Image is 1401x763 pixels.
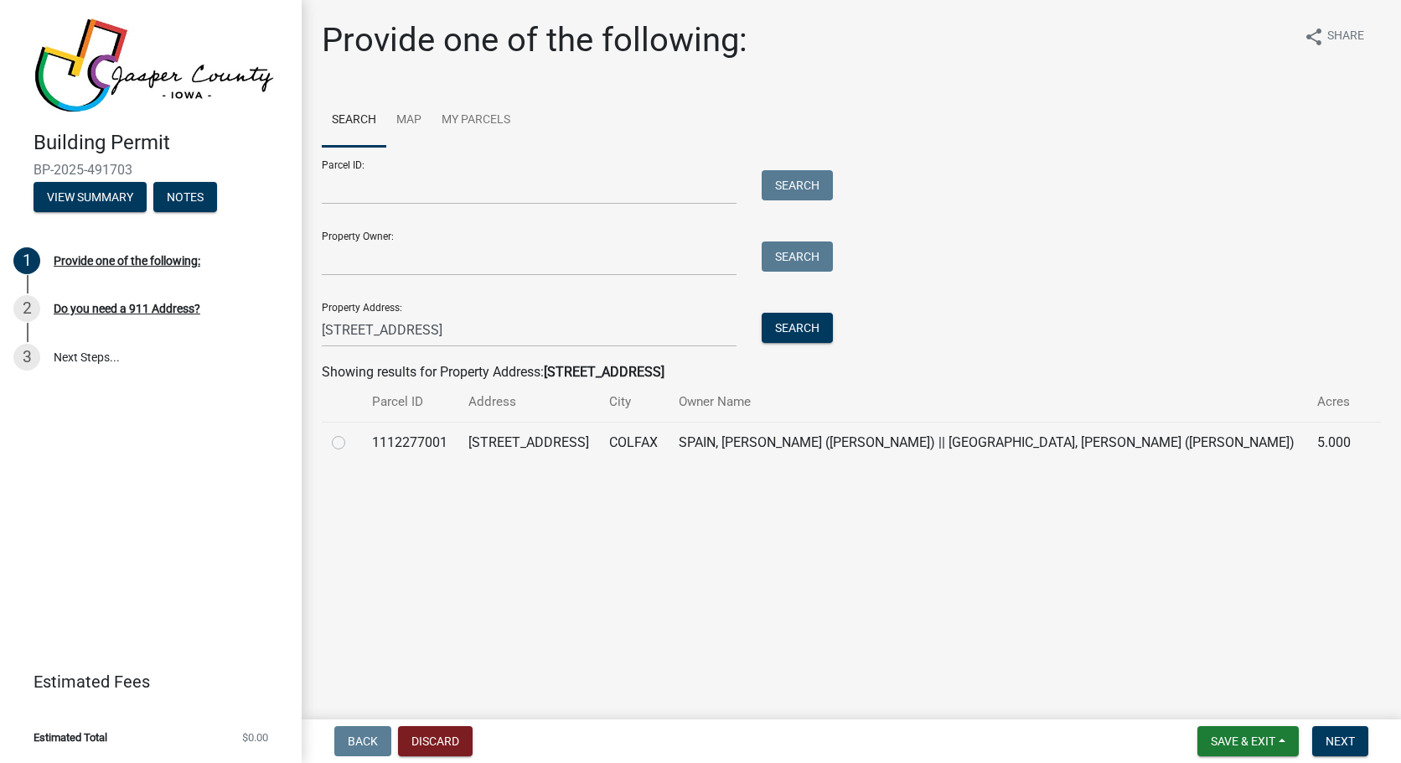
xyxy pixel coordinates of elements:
button: Next [1312,726,1368,756]
td: 1112277001 [362,422,458,463]
th: City [599,382,668,422]
wm-modal-confirm: Notes [153,191,217,205]
img: Jasper County, Iowa [34,18,275,113]
span: Share [1327,27,1364,47]
button: Discard [398,726,473,756]
span: Next [1326,734,1355,748]
span: Back [348,734,378,748]
span: Estimated Total [34,732,107,743]
button: Search [762,241,833,272]
td: COLFAX [599,422,668,463]
div: Do you need a 911 Address? [54,303,200,314]
button: shareShare [1290,20,1378,53]
button: View Summary [34,182,147,212]
div: Showing results for Property Address: [322,362,1381,382]
a: Map [386,94,432,148]
div: 1 [13,247,40,274]
td: [STREET_ADDRESS] [458,422,600,463]
th: Owner Name [669,382,1307,422]
h4: Building Permit [34,131,288,155]
th: Parcel ID [362,382,458,422]
td: 5.000 [1307,422,1361,463]
span: BP-2025-491703 [34,162,268,178]
a: Search [322,94,386,148]
button: Save & Exit [1197,726,1299,756]
div: Provide one of the following: [54,255,200,267]
th: Acres [1307,382,1361,422]
div: 3 [13,344,40,371]
span: $0.00 [242,732,268,743]
a: My Parcels [432,94,520,148]
div: 2 [13,295,40,322]
h1: Provide one of the following: [322,20,747,60]
strong: [STREET_ADDRESS] [544,364,664,380]
i: share [1304,27,1324,47]
a: Estimated Fees [13,665,275,698]
button: Back [334,726,391,756]
button: Search [762,170,833,200]
button: Search [762,313,833,343]
button: Notes [153,182,217,212]
wm-modal-confirm: Summary [34,191,147,205]
td: SPAIN, [PERSON_NAME] ([PERSON_NAME]) || [GEOGRAPHIC_DATA], [PERSON_NAME] ([PERSON_NAME]) [669,422,1307,463]
th: Address [458,382,600,422]
span: Save & Exit [1211,734,1275,748]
